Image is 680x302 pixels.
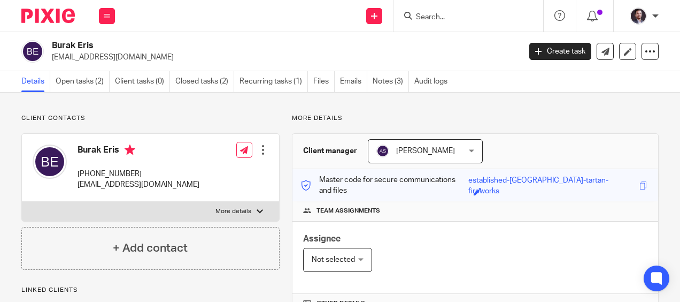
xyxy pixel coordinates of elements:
p: [PHONE_NUMBER] [78,169,199,179]
h4: Burak Eris [78,145,199,158]
a: Create task [529,43,591,60]
a: Open tasks (2) [56,71,110,92]
h4: + Add contact [113,240,188,256]
div: established-[GEOGRAPHIC_DATA]-tartan-fireworks [468,175,637,187]
h3: Client manager [303,146,357,156]
a: Audit logs [414,71,453,92]
img: Capture.PNG [630,7,647,25]
p: [EMAIL_ADDRESS][DOMAIN_NAME] [78,179,199,190]
span: Team assignments [316,207,380,215]
img: Pixie [21,9,75,23]
a: Emails [340,71,367,92]
a: Client tasks (0) [115,71,170,92]
img: svg%3E [21,40,44,63]
input: Search [415,13,511,22]
span: Assignee [303,235,341,243]
p: More details [215,207,251,216]
span: [PERSON_NAME] [396,147,455,155]
a: Closed tasks (2) [175,71,234,92]
img: svg%3E [33,145,67,179]
p: Master code for secure communications and files [300,175,468,197]
a: Details [21,71,50,92]
img: svg%3E [376,145,389,157]
p: Linked clients [21,286,280,295]
p: More details [292,114,659,123]
span: Not selected [312,256,355,263]
i: Primary [125,145,135,155]
p: [EMAIL_ADDRESS][DOMAIN_NAME] [52,52,513,63]
a: Files [313,71,335,92]
h2: Burak Eris [52,40,421,51]
a: Recurring tasks (1) [239,71,308,92]
a: Notes (3) [373,71,409,92]
p: Client contacts [21,114,280,123]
